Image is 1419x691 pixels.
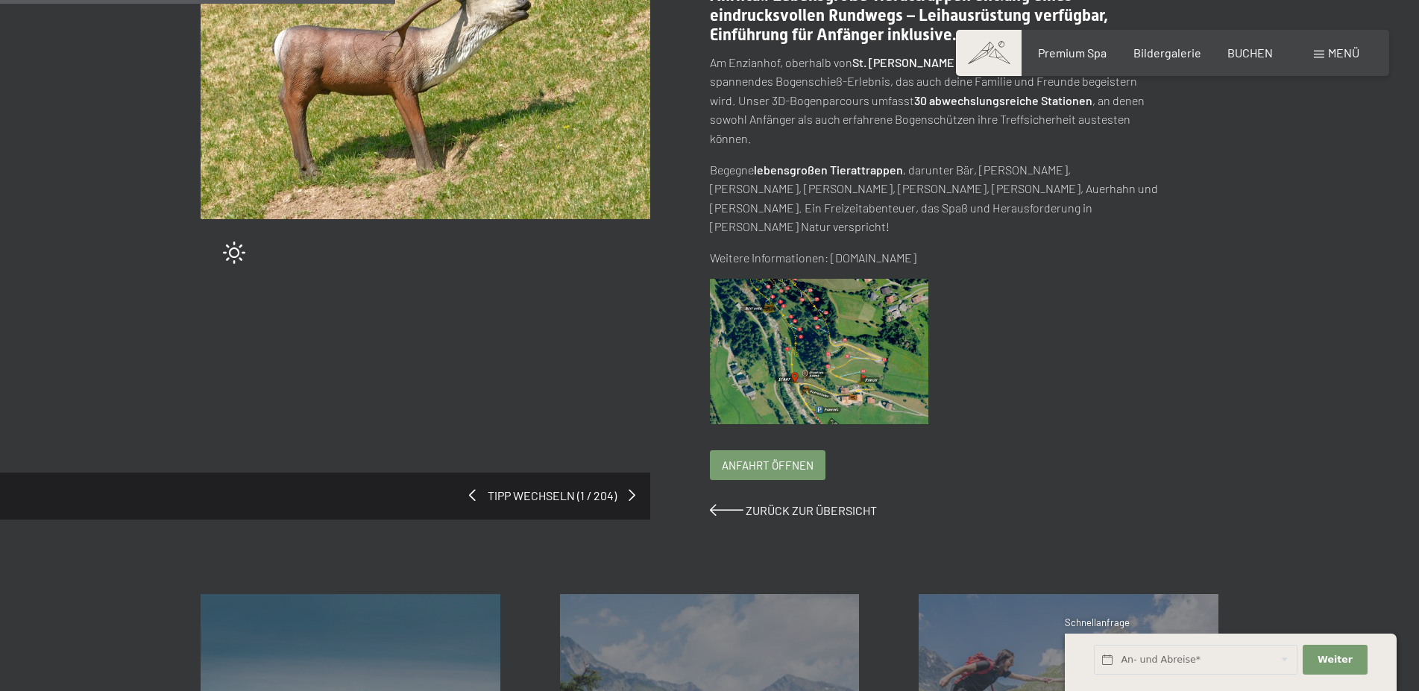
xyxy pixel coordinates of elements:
[722,458,814,473] span: Anfahrt öffnen
[1303,645,1367,675] button: Weiter
[1133,45,1201,60] a: Bildergalerie
[746,503,877,517] span: Zurück zur Übersicht
[754,163,903,177] strong: lebensgroßen Tierattrappen
[1038,45,1107,60] a: Premium Spa
[710,279,929,425] img: 3D-Bogenparcours
[852,55,1015,69] strong: St. [PERSON_NAME] im Ahrntal
[1328,45,1359,60] span: Menü
[1318,653,1353,666] span: Weiter
[476,488,629,504] span: Tipp wechseln (1 / 204)
[1227,45,1273,60] a: BUCHEN
[1065,616,1130,628] span: Schnellanfrage
[710,160,1160,236] p: Begegne , darunter Bär, [PERSON_NAME], [PERSON_NAME], [PERSON_NAME], [PERSON_NAME], [PERSON_NAME]...
[710,248,1160,268] p: Weitere Informationen: [DOMAIN_NAME]
[710,503,877,517] a: Zurück zur Übersicht
[710,53,1160,148] p: Am Enzianhof, oberhalb von gelegen, erwartet dich ein spannendes Bogenschieß-Erlebnis, das auch d...
[914,93,1092,107] strong: 30 abwechslungsreiche Stationen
